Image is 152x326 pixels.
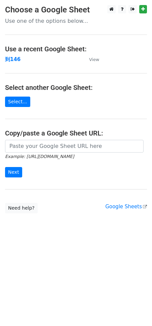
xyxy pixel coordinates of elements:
[5,97,30,107] a: Select...
[5,167,22,177] input: Next
[5,129,147,137] h4: Copy/paste a Google Sheet URL:
[5,140,144,153] input: Paste your Google Sheet URL here
[5,45,147,53] h4: Use a recent Google Sheet:
[5,154,74,159] small: Example: [URL][DOMAIN_NAME]
[89,57,99,62] small: View
[5,5,147,15] h3: Choose a Google Sheet
[105,204,147,210] a: Google Sheets
[82,56,99,62] a: View
[5,84,147,92] h4: Select another Google Sheet:
[5,203,38,213] a: Need help?
[5,56,21,62] a: 到146
[5,17,147,24] p: Use one of the options below...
